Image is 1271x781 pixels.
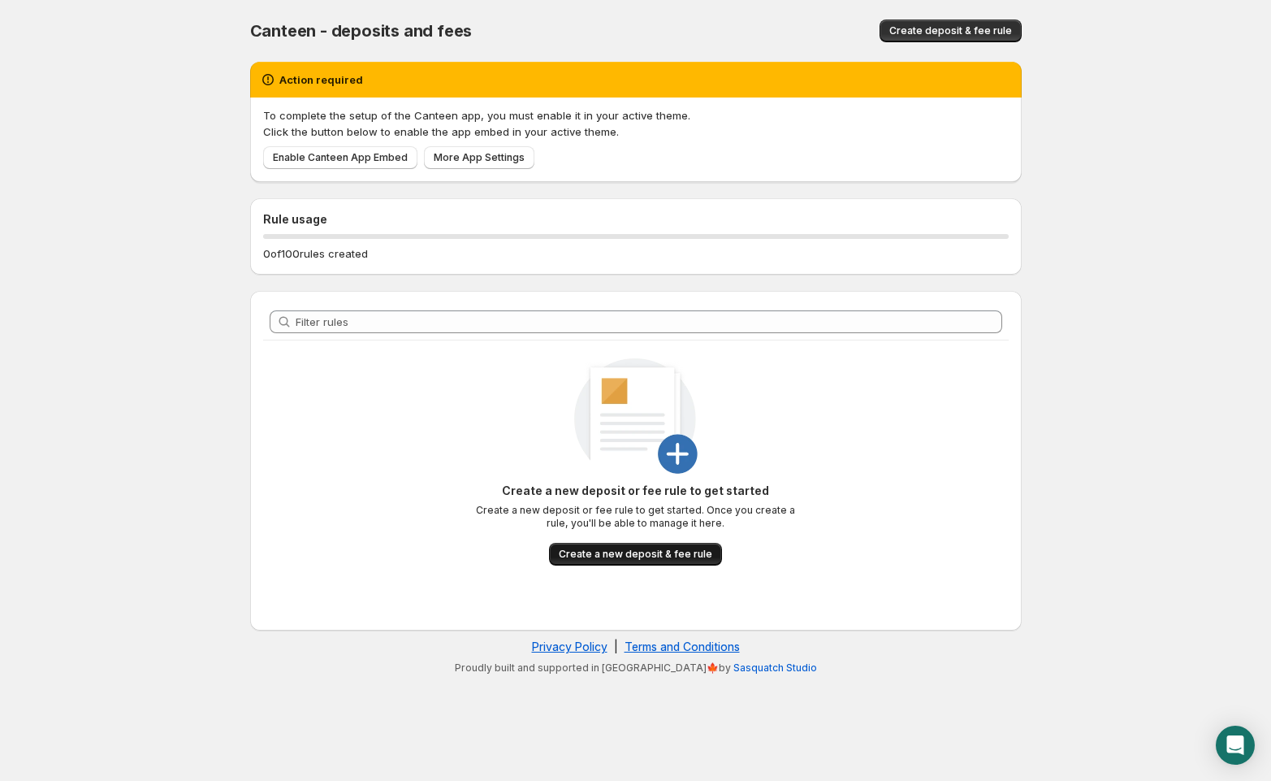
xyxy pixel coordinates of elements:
[473,483,798,499] p: Create a new deposit or fee rule to get started
[424,146,534,169] a: More App Settings
[279,72,363,88] h2: Action required
[258,662,1014,675] p: Proudly built and supported in [GEOGRAPHIC_DATA]🍁by
[263,211,1009,228] h2: Rule usage
[250,21,473,41] span: Canteen - deposits and fees
[889,24,1012,37] span: Create deposit & fee rule
[296,310,1002,333] input: Filter rules
[532,640,607,653] a: Privacy Policy
[733,662,817,674] a: Sasquatch Studio
[880,20,1022,42] button: Create deposit & fee rule
[273,151,408,164] span: Enable Canteen App Embed
[434,151,525,164] span: More App Settings
[614,640,618,653] span: |
[549,543,722,566] button: Create a new deposit & fee rule
[625,640,740,653] a: Terms and Conditions
[1216,726,1255,765] div: Open Intercom Messenger
[263,124,1009,140] p: Click the button below to enable the app embed in your active theme.
[263,146,417,169] a: Enable Canteen App Embed
[559,548,712,561] span: Create a new deposit & fee rule
[263,107,1009,124] p: To complete the setup of the Canteen app, you must enable it in your active theme.
[263,245,368,262] p: 0 of 100 rules created
[473,504,798,530] p: Create a new deposit or fee rule to get started. Once you create a rule, you'll be able to manage...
